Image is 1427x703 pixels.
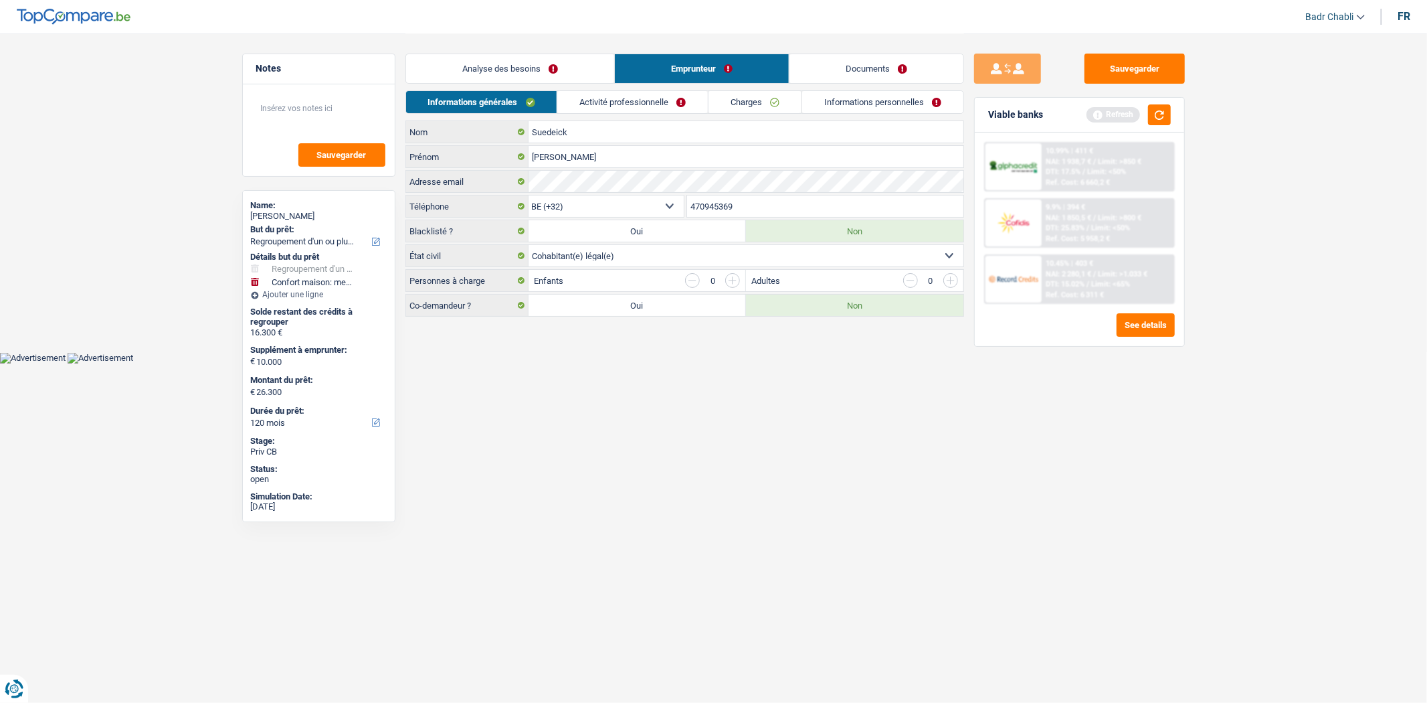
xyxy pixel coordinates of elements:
span: € [251,387,256,398]
label: Blacklisté ? [406,220,529,242]
h5: Notes [256,63,381,74]
div: [PERSON_NAME] [251,211,387,222]
span: NAI: 1 850,5 € [1046,214,1091,222]
span: Limit: <50% [1087,167,1126,176]
label: Oui [529,295,746,316]
a: Documents [789,54,963,83]
div: Ref. Cost: 6 660,2 € [1046,178,1110,187]
button: Sauvegarder [298,143,385,167]
label: Non [746,220,963,242]
span: / [1086,224,1089,232]
span: / [1093,270,1096,279]
img: AlphaCredit [989,159,1038,175]
div: Name: [251,200,387,211]
img: Cofidis [989,210,1038,235]
span: NAI: 2 280,1 € [1046,270,1091,279]
div: 0 [706,277,719,285]
label: Nom [406,121,529,143]
div: Ref. Cost: 6 311 € [1046,291,1104,299]
a: Analyse des besoins [406,54,614,83]
label: Prénom [406,146,529,167]
div: 9.9% | 394 € [1046,203,1085,212]
label: État civil [406,245,529,266]
span: Limit: <65% [1091,280,1130,289]
label: Oui [529,220,746,242]
span: Badr Chabli [1305,11,1353,23]
img: Record Credits [989,266,1038,291]
span: Limit: >800 € [1098,214,1141,222]
button: Sauvegarder [1084,54,1185,84]
img: Advertisement [68,353,133,364]
div: 10.45% | 403 € [1046,259,1093,268]
div: Stage: [251,436,387,447]
div: Status: [251,464,387,475]
label: Co-demandeur ? [406,295,529,316]
label: Adresse email [406,171,529,192]
span: DTI: 25.83% [1046,224,1084,232]
label: Durée du prêt: [251,406,384,416]
label: Téléphone [406,196,529,217]
label: Enfants [534,277,563,285]
div: Solde restant des crédits à regrouper [251,307,387,327]
a: Badr Chabli [1295,6,1365,28]
div: [DATE] [251,501,387,512]
span: Sauvegarder [317,151,367,159]
img: TopCompare Logo [17,9,130,25]
span: / [1082,167,1085,176]
div: Détails but du prêt [251,252,387,262]
label: Personnes à charge [406,270,529,291]
input: 401020304 [687,196,963,217]
span: Limit: >1.033 € [1098,270,1147,279]
div: open [251,474,387,485]
div: Ajouter une ligne [251,290,387,299]
a: Charges [708,91,801,113]
span: / [1086,280,1089,289]
button: See details [1117,313,1175,337]
label: Adultes [751,277,780,285]
span: DTI: 17.5% [1046,167,1080,176]
label: Non [746,295,963,316]
div: Simulation Date: [251,491,387,502]
div: 0 [925,277,937,285]
a: Informations générales [406,91,557,113]
span: Limit: >850 € [1098,157,1141,166]
span: € [251,356,256,367]
label: Supplément à emprunter: [251,345,384,356]
div: Ref. Cost: 5 958,2 € [1046,234,1110,243]
div: 16.300 € [251,327,387,338]
div: Refresh [1086,107,1140,122]
div: Viable banks [988,109,1043,121]
a: Informations personnelles [802,91,963,113]
label: But du prêt: [251,224,384,235]
span: Limit: <50% [1091,224,1130,232]
span: / [1093,214,1096,222]
a: Activité professionnelle [557,91,708,113]
span: / [1093,157,1096,166]
div: Priv CB [251,447,387,457]
span: DTI: 15.02% [1046,280,1084,289]
label: Montant du prêt: [251,375,384,386]
div: 10.99% | 411 € [1046,147,1093,155]
a: Emprunteur [615,54,789,83]
span: NAI: 1 938,7 € [1046,157,1091,166]
div: fr [1398,10,1410,23]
